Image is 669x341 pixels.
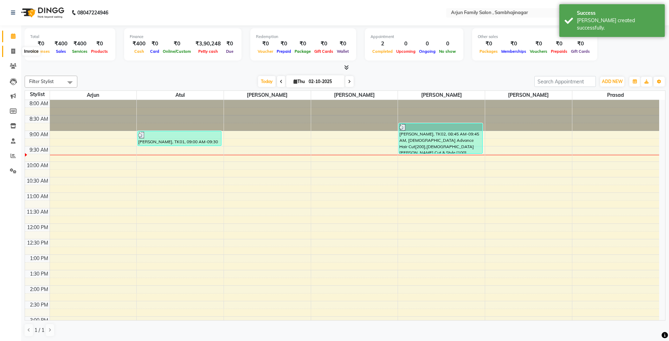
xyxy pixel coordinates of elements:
[26,224,50,231] div: 12:00 PM
[89,40,110,48] div: ₹0
[197,49,220,54] span: Petty cash
[394,40,417,48] div: 0
[26,239,50,247] div: 12:30 PM
[417,40,437,48] div: 0
[311,91,398,100] span: [PERSON_NAME]
[54,49,68,54] span: Sales
[148,40,161,48] div: ₹0
[30,34,110,40] div: Total
[34,327,44,334] span: 1 / 1
[398,91,485,100] span: [PERSON_NAME]
[224,91,311,100] span: [PERSON_NAME]
[292,79,307,84] span: Thu
[371,49,394,54] span: Completed
[28,317,50,324] div: 3:00 PM
[161,49,193,54] span: Online/Custom
[335,49,350,54] span: Wallet
[25,193,50,200] div: 11:00 AM
[133,49,146,54] span: Cash
[549,49,569,54] span: Prepaids
[478,40,500,48] div: ₹0
[437,49,458,54] span: No show
[275,40,293,48] div: ₹0
[602,79,623,84] span: ADD NEW
[478,34,592,40] div: Other sales
[28,255,50,262] div: 1:00 PM
[399,124,482,153] div: [PERSON_NAME], TK02, 08:45 AM-09:45 AM, [DEMOGRAPHIC_DATA] Advance Hair Cut[200],[DEMOGRAPHIC_DAT...
[28,100,50,107] div: 8:00 AM
[500,49,528,54] span: Memberships
[25,177,50,185] div: 10:30 AM
[22,47,40,56] div: Invoice
[130,34,236,40] div: Finance
[528,40,549,48] div: ₹0
[293,40,313,48] div: ₹0
[148,49,161,54] span: Card
[485,91,572,100] span: [PERSON_NAME]
[528,49,549,54] span: Vouchers
[577,17,660,32] div: Bill created successfully.
[256,40,275,48] div: ₹0
[52,40,70,48] div: ₹400
[572,91,659,100] span: prasad
[256,34,350,40] div: Redemption
[25,91,50,98] div: Stylist
[18,3,66,23] img: logo
[138,131,221,146] div: [PERSON_NAME], TK01, 09:00 AM-09:30 AM, [DEMOGRAPHIC_DATA] [PERSON_NAME] Cut & Style [100]
[371,34,458,40] div: Appointment
[28,301,50,309] div: 2:30 PM
[161,40,193,48] div: ₹0
[224,49,235,54] span: Due
[275,49,293,54] span: Prepaid
[335,40,350,48] div: ₹0
[30,40,52,48] div: ₹0
[25,162,50,169] div: 10:00 AM
[293,49,313,54] span: Package
[89,49,110,54] span: Products
[258,76,276,87] span: Today
[224,40,236,48] div: ₹0
[500,40,528,48] div: ₹0
[534,76,596,87] input: Search Appointment
[137,91,224,100] span: atul
[417,49,437,54] span: Ongoing
[130,40,148,48] div: ₹400
[193,40,224,48] div: ₹3,90,248
[28,115,50,123] div: 8:30 AM
[600,77,624,87] button: ADD NEW
[394,49,417,54] span: Upcoming
[478,49,500,54] span: Packages
[50,91,137,100] span: arjun
[28,146,50,154] div: 9:30 AM
[256,49,275,54] span: Voucher
[371,40,394,48] div: 2
[313,49,335,54] span: Gift Cards
[569,40,592,48] div: ₹0
[29,78,54,84] span: Filter Stylist
[569,49,592,54] span: Gift Cards
[25,208,50,216] div: 11:30 AM
[77,3,108,23] b: 08047224946
[70,49,89,54] span: Services
[70,40,89,48] div: ₹400
[549,40,569,48] div: ₹0
[28,131,50,138] div: 9:00 AM
[28,286,50,293] div: 2:00 PM
[307,76,342,87] input: 2025-10-02
[28,270,50,278] div: 1:30 PM
[577,10,660,17] div: Success
[313,40,335,48] div: ₹0
[437,40,458,48] div: 0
